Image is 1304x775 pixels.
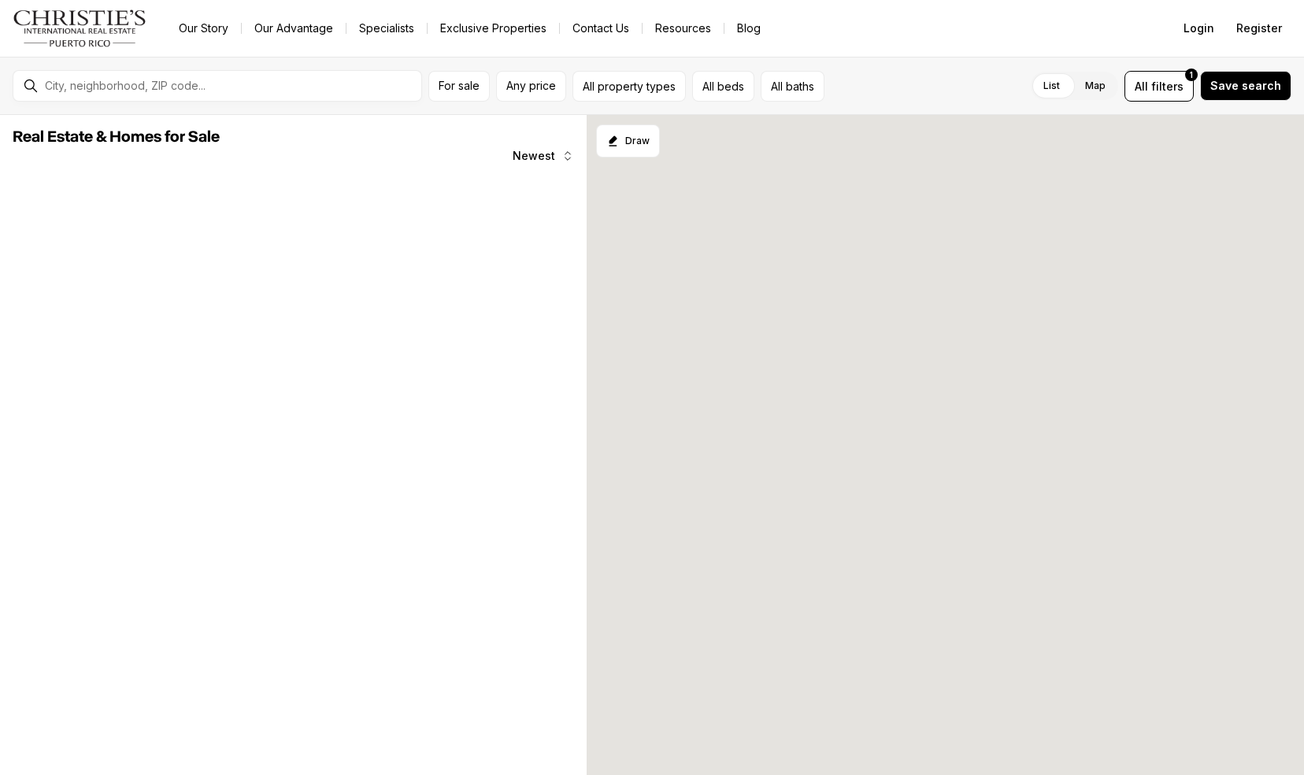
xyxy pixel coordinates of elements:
button: Register [1227,13,1291,44]
a: Blog [724,17,773,39]
button: All beds [692,71,754,102]
a: Resources [643,17,724,39]
span: For sale [439,80,480,92]
button: Newest [503,140,583,172]
button: For sale [428,71,490,102]
span: Save search [1210,80,1281,92]
button: Login [1174,13,1224,44]
button: Any price [496,71,566,102]
button: Save search [1200,71,1291,101]
button: All property types [572,71,686,102]
label: List [1031,72,1072,100]
a: Specialists [346,17,427,39]
button: All baths [761,71,824,102]
button: Allfilters1 [1124,71,1194,102]
span: filters [1151,78,1184,95]
span: All [1135,78,1148,95]
a: Exclusive Properties [428,17,559,39]
a: Our Story [166,17,241,39]
span: Real Estate & Homes for Sale [13,129,220,145]
button: Contact Us [560,17,642,39]
button: Start drawing [596,124,660,158]
img: logo [13,9,147,47]
span: Newest [513,150,555,162]
a: Our Advantage [242,17,346,39]
span: 1 [1190,69,1193,81]
span: Register [1236,22,1282,35]
label: Map [1072,72,1118,100]
span: Login [1184,22,1214,35]
span: Any price [506,80,556,92]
